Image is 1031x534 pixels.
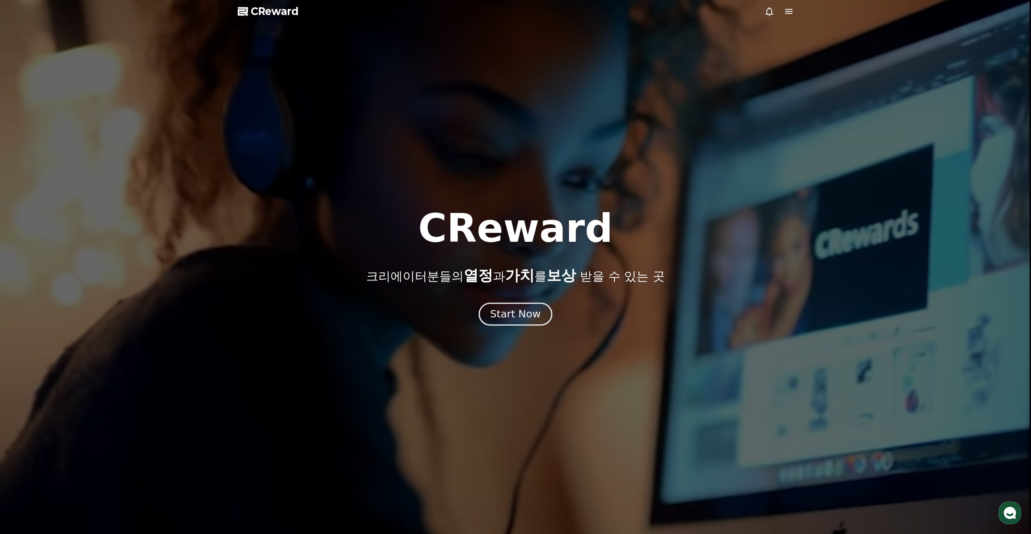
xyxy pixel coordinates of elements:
[418,209,613,248] h1: CReward
[547,267,576,284] span: 보상
[464,267,493,284] span: 열정
[480,311,551,319] a: Start Now
[251,5,299,18] span: CReward
[126,270,135,276] span: 설정
[366,267,664,284] p: 크리에이터분들의 과 를 받을 수 있는 곳
[505,267,534,284] span: 가치
[26,270,30,276] span: 홈
[490,307,540,321] div: Start Now
[54,258,105,278] a: 대화
[74,270,84,277] span: 대화
[2,258,54,278] a: 홈
[479,303,552,326] button: Start Now
[105,258,156,278] a: 설정
[238,5,299,18] a: CReward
